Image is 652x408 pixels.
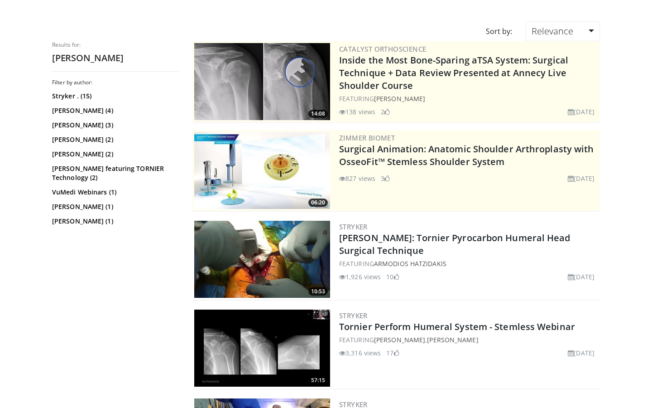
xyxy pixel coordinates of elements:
img: 4c8b3831-fa17-4671-a84d-1d9bd5c91e90.300x170_q85_crop-smart_upscale.jpg [194,221,330,298]
a: Stryker [339,311,368,320]
a: VuMedi Webinars (1) [52,188,177,197]
a: Inside the Most Bone-Sparing aTSA System: Surgical Technique + Data Review Presented at Annecy Li... [339,54,568,92]
li: 3,316 views [339,348,381,358]
a: 14:08 [194,43,330,120]
li: 10 [386,272,399,282]
a: Relevance [526,21,600,41]
a: [PERSON_NAME] (2) [52,135,177,144]
li: [DATE] [568,272,594,282]
li: 3 [381,174,390,183]
a: Stryker . (15) [52,92,177,101]
a: 10:53 [194,221,330,298]
li: 17 [386,348,399,358]
a: Tornier Perform Humeral System - Stemless Webinar [339,321,575,333]
span: Relevance [532,25,573,37]
a: Surgical Animation: Anatomic Shoulder Arthroplasty with OsseoFit™ Stemless Shoulder System [339,143,594,168]
li: [DATE] [568,107,594,117]
a: [PERSON_NAME] (3) [52,121,177,130]
div: FEATURING [339,94,598,103]
img: 9f15458b-d013-4cfd-976d-a83a3859932f.300x170_q85_crop-smart_upscale.jpg [194,43,330,120]
img: 3ae8161b-4f83-4edc-aac2-d9c3cbe12a04.300x170_q85_crop-smart_upscale.jpg [194,310,330,387]
span: 57:15 [308,376,328,384]
a: [PERSON_NAME]: Tornier Pyrocarbon Humeral Head Surgical Technique [339,232,570,257]
a: [PERSON_NAME] featuring TORNIER Technology (2) [52,164,177,182]
a: [PERSON_NAME] (1) [52,217,177,226]
img: 84e7f812-2061-4fff-86f6-cdff29f66ef4.300x170_q85_crop-smart_upscale.jpg [194,132,330,209]
a: Catalyst OrthoScience [339,44,426,53]
a: [PERSON_NAME] [374,335,425,344]
a: [PERSON_NAME] (1) [52,202,177,211]
h3: Filter by author: [52,79,179,86]
a: 57:15 [194,310,330,387]
a: Zimmer Biomet [339,133,395,142]
span: 14:08 [308,110,328,118]
a: [PERSON_NAME] (2) [52,150,177,159]
div: Sort by: [479,21,519,41]
a: 06:20 [194,132,330,209]
span: 10:53 [308,287,328,296]
li: [DATE] [568,174,594,183]
a: Stryker [339,222,368,231]
li: [DATE] [568,348,594,358]
a: Armodios Hatzidakis [374,259,446,268]
div: FEATURING , [339,335,598,345]
a: [PERSON_NAME] [427,335,478,344]
div: FEATURING [339,259,598,268]
p: Results for: [52,41,179,49]
span: 06:20 [308,199,328,207]
li: 138 views [339,107,375,117]
h2: [PERSON_NAME] [52,52,179,64]
a: [PERSON_NAME] [374,94,425,103]
li: 2 [381,107,390,117]
li: 1,926 views [339,272,381,282]
li: 827 views [339,174,375,183]
a: [PERSON_NAME] (4) [52,106,177,115]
